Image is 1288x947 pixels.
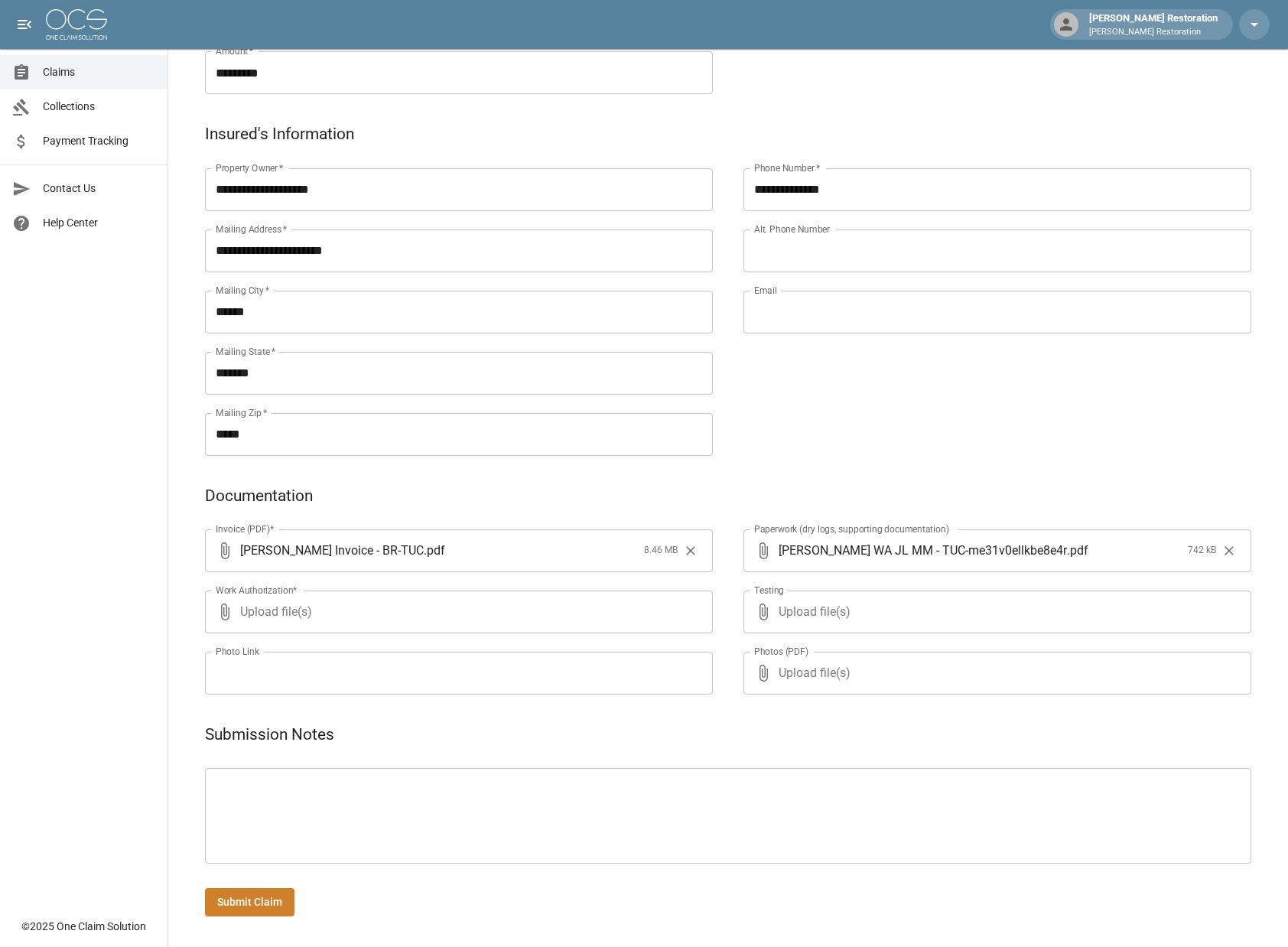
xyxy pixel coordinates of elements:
div: © 2025 One Claim Solution [21,919,146,934]
span: Upload file(s) [779,652,1210,695]
span: 742 kB [1188,543,1216,558]
img: ocs-logo-white-transparent.png [46,9,107,40]
label: Mailing State [216,345,275,358]
span: Payment Tracking [43,133,155,149]
label: Alt. Phone Number [754,223,830,236]
span: Help Center [43,215,155,231]
span: [PERSON_NAME] WA JL MM - TUC-me31v0ellkbe8e4r [779,542,1067,559]
label: Property Owner [216,161,284,174]
label: Photos (PDF) [754,645,808,658]
div: [PERSON_NAME] Restoration [1083,11,1224,38]
span: . pdf [424,542,445,559]
p: [PERSON_NAME] Restoration [1089,26,1218,39]
label: Email [754,284,777,297]
label: Paperwork (dry logs, supporting documentation) [754,522,949,535]
label: Work Authorization* [216,584,298,597]
label: Mailing Address [216,223,287,236]
button: Clear [679,539,702,562]
label: Phone Number [754,161,820,174]
label: Invoice (PDF)* [216,522,275,535]
label: Mailing City [216,284,270,297]
span: [PERSON_NAME] Invoice - BR-TUC [240,542,424,559]
button: Clear [1218,539,1241,562]
span: Contact Us [43,181,155,197]
label: Photo Link [216,645,259,658]
span: 8.46 MB [644,543,678,558]
label: Amount [216,44,254,57]
span: Upload file(s) [779,591,1210,633]
span: Upload file(s) [240,591,672,633]
button: Submit Claim [205,888,294,916]
label: Testing [754,584,784,597]
span: . pdf [1067,542,1088,559]
label: Mailing Zip [216,406,268,419]
button: open drawer [9,9,40,40]
span: Collections [43,99,155,115]
span: Claims [43,64,155,80]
